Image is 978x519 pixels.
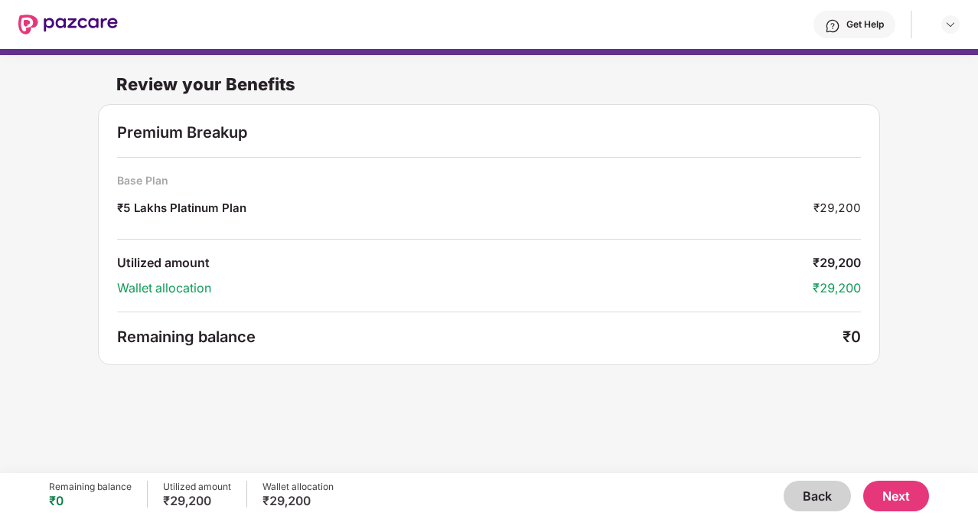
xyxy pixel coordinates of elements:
[117,200,246,220] div: ₹5 Lakhs Platinum Plan
[813,280,861,296] div: ₹29,200
[863,481,929,511] button: Next
[117,328,843,346] div: Remaining balance
[843,328,861,346] div: ₹0
[262,493,334,508] div: ₹29,200
[117,280,813,296] div: Wallet allocation
[49,481,132,493] div: Remaining balance
[825,18,840,34] img: svg+xml;base64,PHN2ZyBpZD0iSGVscC0zMngzMiIgeG1sbnM9Imh0dHA6Ly93d3cudzMub3JnLzIwMDAvc3ZnIiB3aWR0aD...
[944,18,957,31] img: svg+xml;base64,PHN2ZyBpZD0iRHJvcGRvd24tMzJ4MzIiIHhtbG5zPSJodHRwOi8vd3d3LnczLm9yZy8yMDAwL3N2ZyIgd2...
[813,200,861,220] div: ₹29,200
[117,173,861,188] div: Base Plan
[813,255,861,271] div: ₹29,200
[784,481,851,511] button: Back
[846,18,884,31] div: Get Help
[163,481,231,493] div: Utilized amount
[117,255,813,271] div: Utilized amount
[49,493,132,508] div: ₹0
[262,481,334,493] div: Wallet allocation
[18,15,118,34] img: New Pazcare Logo
[117,123,861,142] div: Premium Breakup
[163,493,231,508] div: ₹29,200
[98,55,880,104] div: Review your Benefits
